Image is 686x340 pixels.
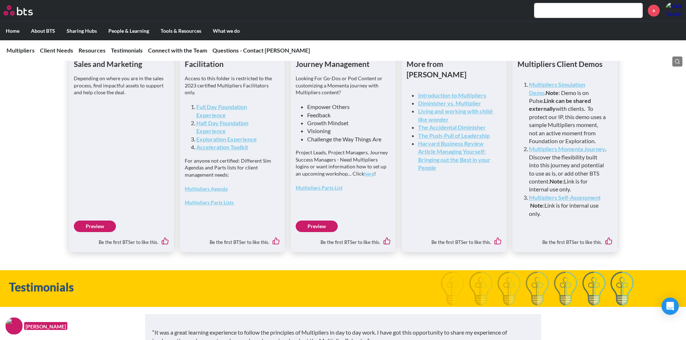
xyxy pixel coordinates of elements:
a: Multipliers Momenta Journey [529,145,605,152]
li: Growth Mindset [307,119,385,127]
li: . : Demo is on Pulse. with clients. To protect our IP, this demo uses a sample Multipliers moment... [529,81,607,145]
a: Exploration Experience [196,136,257,142]
li: Feedback [307,111,385,119]
label: Tools & Resources [155,22,207,40]
a: Profile [665,2,682,19]
img: BTS Logo [4,5,33,15]
p: Depending on where you are in the sales process, find impactful assets to support and help close ... [74,75,169,96]
div: Be the first BTSer to like this. [74,232,169,247]
h1: Sales and Marketing [74,59,169,69]
a: Client Needs [40,47,73,54]
a: Testimonials [111,47,143,54]
a: Full Day Foundation Experience [196,103,247,118]
label: About BTS [25,22,61,40]
a: Connect with the Team [148,47,207,54]
a: The Accidental Diminisher [418,124,486,131]
li: Visioning [307,127,385,135]
a: Multipliers Self-Assessment [529,194,601,201]
li: Link is for internal use only. [529,194,607,218]
a: here [364,171,374,177]
li: Challenge the Way Things Are [307,135,385,143]
a: Multipliers Parts Lists [185,199,234,205]
a: Multipliers [6,47,35,54]
p: Looking For Go-Dos or Pod Content or customizing a Momenta journey with Multipliers content? [296,75,391,96]
strong: Note [546,89,559,96]
h1: More from [PERSON_NAME] [407,59,502,80]
strong: Note: [550,178,564,185]
div: Be the first BTSer to like this. [296,232,391,247]
label: What we do [207,22,246,40]
a: The Push-Pull of Leadership [418,132,490,139]
label: Sharing Hubs [61,22,103,40]
img: F [5,317,23,335]
li: Empower Others [307,103,385,111]
img: Vaia Gounis [665,2,682,19]
h1: Testimonials [9,279,476,295]
li: . Discover the flexibility built into this journey and potential to use as is, or add other BTS c... [529,145,607,193]
a: Introduction to Multipliers [418,92,486,99]
p: For anyone not certified: Different Sim Agendas and Parts lists for client management needs: [185,157,280,178]
a: Multipliers Agenda [185,186,228,192]
a: Preview [296,221,338,232]
a: Half Day Foundation Experience [196,119,248,134]
label: People & Learning [103,22,155,40]
a: + [648,5,660,17]
p: Project Leads, Project Managers, Journey Success Managers - Need Multipliers logins or want infor... [296,149,391,177]
div: Be the first BTSer to like this. [517,232,613,247]
a: Go home [4,5,46,15]
a: Living and working with child-like wonder [418,108,494,122]
a: Harvard Business Review Article Managing Yourself: Bringing out the Best in your People [418,140,490,171]
div: Be the first BTSer to like this. [407,232,502,247]
h1: Facilitation [185,59,280,69]
h1: Multipliers Client Demos [517,59,613,69]
a: Acceleration Toolkit [196,144,248,150]
div: Open Intercom Messenger [662,298,679,315]
a: Preview [74,221,116,232]
a: Diminisher vs. Multiplier [418,100,481,106]
div: Be the first BTSer to like this. [185,232,280,247]
strong: Note: [530,202,544,209]
a: Questions - Contact [PERSON_NAME] [212,47,310,54]
a: Resources [79,47,106,54]
figcaption: [PERSON_NAME] [24,322,67,330]
a: Multipliers Parts List [296,185,342,191]
h1: Journey Management [296,59,391,69]
p: Access to this folder is restricted to the 2023 certified Multipliers Facilitators only. [185,75,280,96]
a: Multipliers Simulation Demo [529,81,585,96]
strong: Link can be shared externally [529,97,591,112]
